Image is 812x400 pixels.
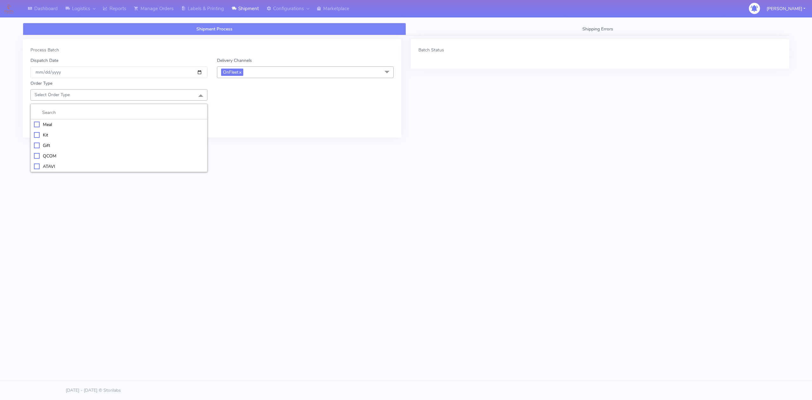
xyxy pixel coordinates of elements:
ul: Tabs [23,23,789,35]
div: Batch Status [418,47,782,53]
span: Shipment Process [196,26,232,32]
div: Process Batch [30,47,394,53]
span: OnFleet [221,69,243,76]
label: Dispatch Date [30,57,58,64]
div: Meal [34,121,204,128]
div: Gift [34,142,204,149]
a: x [239,69,241,75]
div: Kit [34,132,204,138]
span: Select Order Type [35,92,70,98]
span: Shipping Errors [582,26,613,32]
label: Order Type [30,80,52,87]
input: multiselect-search [34,109,204,116]
div: ATAVI [34,163,204,170]
button: [PERSON_NAME] [762,2,810,15]
label: Delivery Channels [217,57,252,64]
div: QCOM [34,153,204,159]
